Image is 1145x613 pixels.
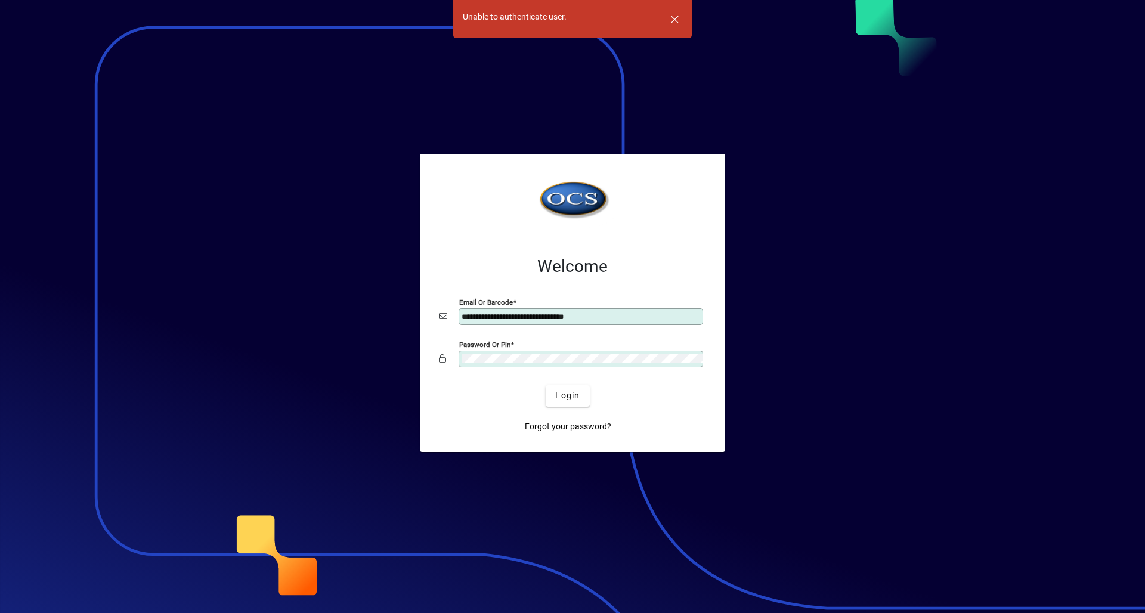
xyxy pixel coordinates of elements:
mat-label: Email or Barcode [459,298,513,306]
span: Forgot your password? [525,420,611,433]
span: Login [555,389,580,402]
div: Unable to authenticate user. [463,11,567,23]
button: Dismiss [660,5,689,33]
a: Forgot your password? [520,416,616,438]
h2: Welcome [439,256,706,277]
mat-label: Password or Pin [459,340,510,348]
button: Login [546,385,589,407]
